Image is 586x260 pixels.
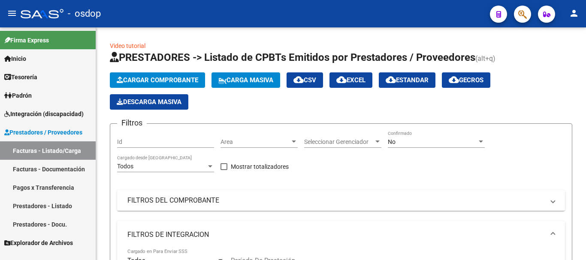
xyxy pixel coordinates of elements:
mat-icon: cloud_download [293,75,304,85]
span: Mostrar totalizadores [231,161,289,172]
span: - osdop [68,4,101,23]
button: Estandar [379,72,435,88]
span: No [388,138,396,145]
mat-panel-title: FILTROS DE INTEGRACION [127,230,544,239]
span: EXCEL [336,76,365,84]
mat-icon: cloud_download [336,75,347,85]
mat-expansion-panel-header: FILTROS DEL COMPROBANTE [117,190,565,211]
span: Tesorería [4,72,37,82]
mat-icon: menu [7,8,17,18]
mat-expansion-panel-header: FILTROS DE INTEGRACION [117,221,565,248]
button: Descarga Masiva [110,94,188,110]
span: Explorador de Archivos [4,238,73,248]
button: Cargar Comprobante [110,72,205,88]
button: Gecros [442,72,490,88]
span: Inicio [4,54,26,63]
span: Todos [117,163,133,170]
span: Descarga Masiva [117,98,181,106]
button: EXCEL [329,72,372,88]
span: Prestadores / Proveedores [4,128,82,137]
iframe: Intercom live chat [557,231,577,251]
mat-icon: person [569,8,579,18]
app-download-masive: Descarga masiva de comprobantes (adjuntos) [110,94,188,110]
span: Integración (discapacidad) [4,109,84,119]
span: Area [221,138,290,146]
button: CSV [287,72,323,88]
span: Padrón [4,91,32,100]
span: Cargar Comprobante [117,76,198,84]
button: Carga Masiva [211,72,280,88]
span: PRESTADORES -> Listado de CPBTs Emitidos por Prestadores / Proveedores [110,51,475,63]
span: CSV [293,76,316,84]
span: (alt+q) [475,54,495,63]
span: Carga Masiva [218,76,273,84]
span: Firma Express [4,36,49,45]
span: Gecros [449,76,483,84]
span: Estandar [386,76,429,84]
a: Video tutorial [110,42,145,49]
h3: Filtros [117,117,147,129]
mat-icon: cloud_download [449,75,459,85]
mat-icon: cloud_download [386,75,396,85]
span: Seleccionar Gerenciador [304,138,374,146]
mat-panel-title: FILTROS DEL COMPROBANTE [127,196,544,205]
